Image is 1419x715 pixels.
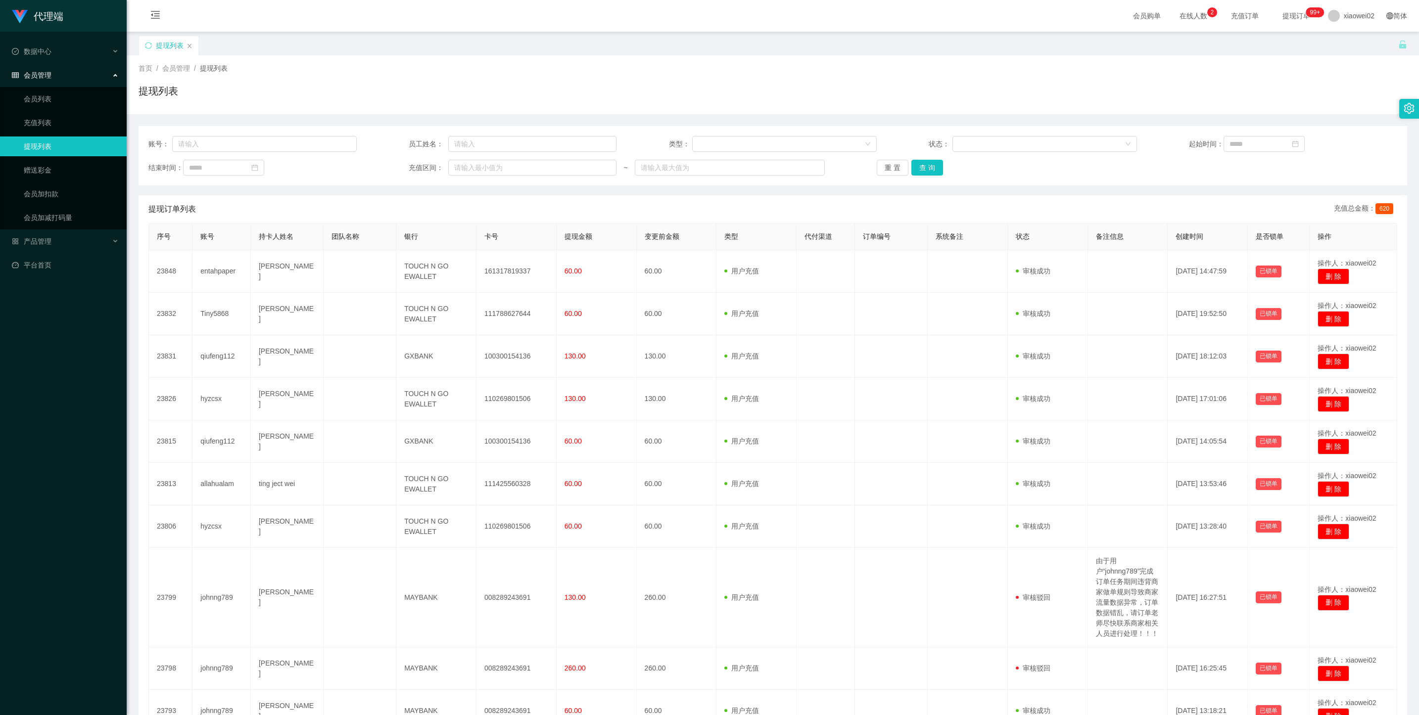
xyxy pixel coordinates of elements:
[1318,387,1376,395] span: 操作人：xiaowei02
[724,352,759,360] span: 用户充值
[1318,439,1349,454] button: 删 除
[1168,463,1248,505] td: [DATE] 13:53:46
[1016,232,1030,240] span: 状态
[1168,647,1248,690] td: [DATE] 16:25:45
[476,293,557,335] td: 111788627644
[1318,268,1349,284] button: 删 除
[724,267,759,275] span: 用户充值
[34,0,63,32] h1: 代理端
[192,647,251,690] td: johnng789
[24,89,119,109] a: 会员列表
[156,36,184,55] div: 提现列表
[724,437,759,445] span: 用户充值
[1256,393,1281,405] button: 已锁单
[565,593,586,601] span: 130.00
[12,47,51,55] span: 数据中心
[192,378,251,420] td: hyzcsx
[12,72,19,79] i: 图标: table
[251,335,324,378] td: [PERSON_NAME]
[251,378,324,420] td: [PERSON_NAME]
[251,548,324,647] td: [PERSON_NAME]
[865,141,871,148] i: 图标: down
[1292,140,1299,147] i: 图标: calendar
[1016,593,1050,601] span: 审核驳回
[1016,310,1050,317] span: 审核成功
[251,164,258,171] i: 图标: calendar
[911,160,943,176] button: 查 询
[1277,12,1315,19] span: 提现订单
[1168,250,1248,293] td: [DATE] 14:47:59
[139,64,152,72] span: 首页
[1016,352,1050,360] span: 审核成功
[1016,267,1050,275] span: 审核成功
[1168,505,1248,548] td: [DATE] 13:28:40
[24,160,119,180] a: 赠送彩金
[148,163,183,173] span: 结束时间：
[200,64,228,72] span: 提现列表
[162,64,190,72] span: 会员管理
[259,232,293,240] span: 持卡人姓名
[1256,232,1283,240] span: 是否锁单
[565,707,582,715] span: 60.00
[194,64,196,72] span: /
[565,352,586,360] span: 130.00
[1318,699,1376,707] span: 操作人：xiaowei02
[12,12,63,20] a: 代理端
[12,48,19,55] i: 图标: check-circle-o
[149,293,192,335] td: 23832
[192,293,251,335] td: Tiny5868
[1168,378,1248,420] td: [DATE] 17:01:06
[1318,481,1349,497] button: 删 除
[1256,478,1281,490] button: 已锁单
[409,163,448,173] span: 充值区间：
[148,139,172,149] span: 账号：
[139,0,172,32] i: 图标: menu-fold
[565,664,586,672] span: 260.00
[1318,429,1376,437] span: 操作人：xiaowei02
[24,113,119,133] a: 充值列表
[1176,232,1203,240] span: 创建时间
[331,232,359,240] span: 团队名称
[929,139,952,149] span: 状态：
[724,707,759,715] span: 用户充值
[149,548,192,647] td: 23799
[1256,308,1281,320] button: 已锁单
[396,463,476,505] td: TOUCH N GO EWALLET
[476,548,557,647] td: 008289243691
[724,664,759,672] span: 用户充值
[200,232,214,240] span: 账号
[448,136,617,152] input: 请输入
[724,522,759,530] span: 用户充值
[396,293,476,335] td: TOUCH N GO EWALLET
[1168,548,1248,647] td: [DATE] 16:27:51
[1096,232,1124,240] span: 备注信息
[149,420,192,463] td: 23815
[1256,266,1281,277] button: 已锁单
[1318,656,1376,664] span: 操作人：xiaowei02
[24,136,119,156] a: 提现列表
[476,378,557,420] td: 110269801506
[637,250,717,293] td: 60.00
[1306,7,1324,17] sup: 1210
[156,64,158,72] span: /
[1318,344,1376,352] span: 操作人：xiaowei02
[565,267,582,275] span: 60.00
[1375,203,1393,214] span: 620
[1318,585,1376,593] span: 操作人：xiaowei02
[1318,396,1349,412] button: 删 除
[1016,522,1050,530] span: 审核成功
[637,293,717,335] td: 60.00
[1088,548,1168,647] td: 由于用户“johnng789”完成订单任务期间违背商家做单规则导致商家流量数据异常，订单数据错乱，请订单老师尽快联系商家相关人员进行处理！！！
[565,395,586,402] span: 130.00
[635,160,825,176] input: 请输入最大值为
[1256,591,1281,603] button: 已锁单
[149,463,192,505] td: 23813
[1168,335,1248,378] td: [DATE] 18:12:03
[251,293,324,335] td: [PERSON_NAME]
[1318,514,1376,522] span: 操作人：xiaowei02
[1207,7,1217,17] sup: 2
[637,548,717,647] td: 260.00
[396,420,476,463] td: GXBANK
[12,238,19,245] i: 图标: appstore-o
[724,232,738,240] span: 类型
